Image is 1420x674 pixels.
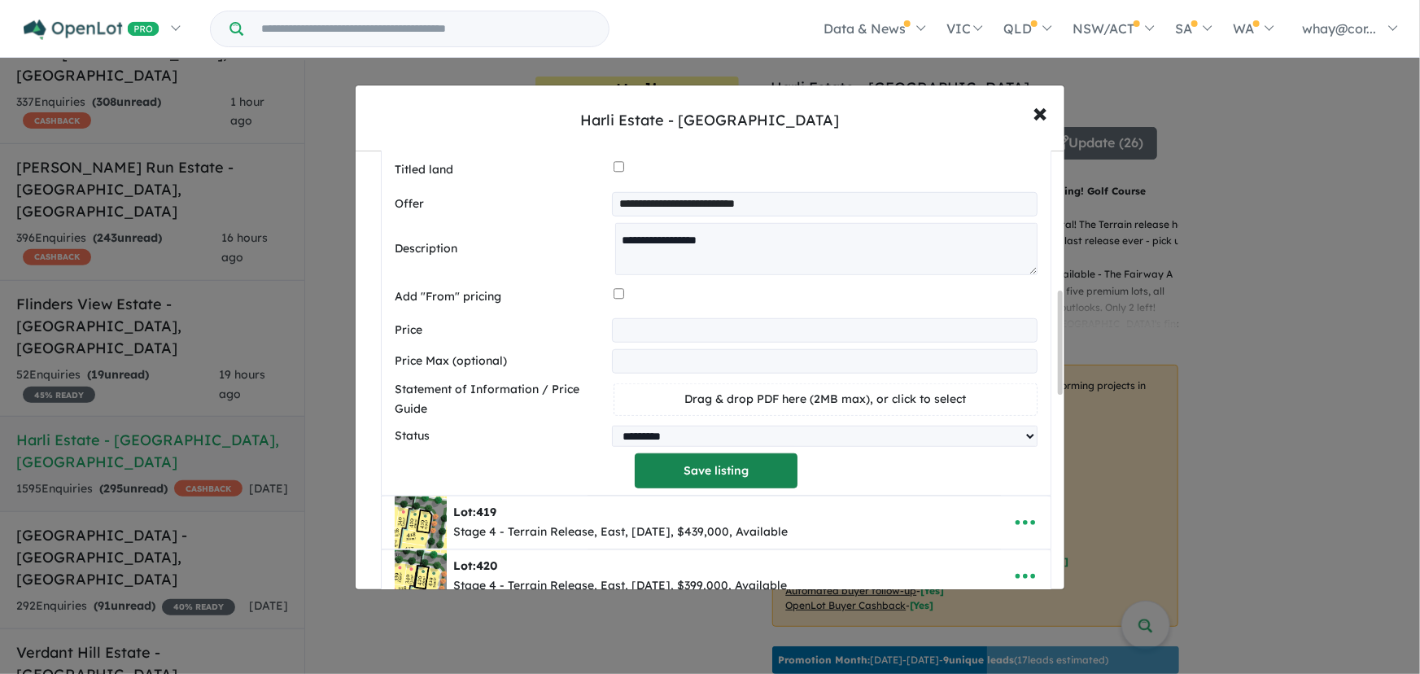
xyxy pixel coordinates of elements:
[24,20,159,40] img: Openlot PRO Logo White
[395,380,607,419] label: Statement of Information / Price Guide
[1302,20,1377,37] span: whay@cor...
[395,287,607,307] label: Add "From" pricing
[453,523,788,542] div: Stage 4 - Terrain Release, East, [DATE], $439,000, Available
[684,392,966,406] span: Drag & drop PDF here (2MB max), or click to select
[453,576,787,596] div: Stage 4 - Terrain Release, East, [DATE], $399,000, Available
[395,352,605,371] label: Price Max (optional)
[453,505,496,519] b: Lot:
[247,11,605,46] input: Try estate name, suburb, builder or developer
[395,427,605,446] label: Status
[476,558,497,573] span: 420
[453,558,497,573] b: Lot:
[395,160,607,180] label: Titled land
[395,497,447,549] img: Harli%20Estate%20-%20Cranbourne%20West%20-%20Lot%20419___1758261731.png
[395,550,447,602] img: Harli%20Estate%20-%20Cranbourne%20West%20-%20Lot%20420___1758261784.png
[635,453,797,488] button: Save listing
[581,110,840,131] div: Harli Estate - [GEOGRAPHIC_DATA]
[476,505,496,519] span: 419
[395,321,605,340] label: Price
[395,195,605,214] label: Offer
[1033,94,1048,129] span: ×
[395,239,608,259] label: Description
